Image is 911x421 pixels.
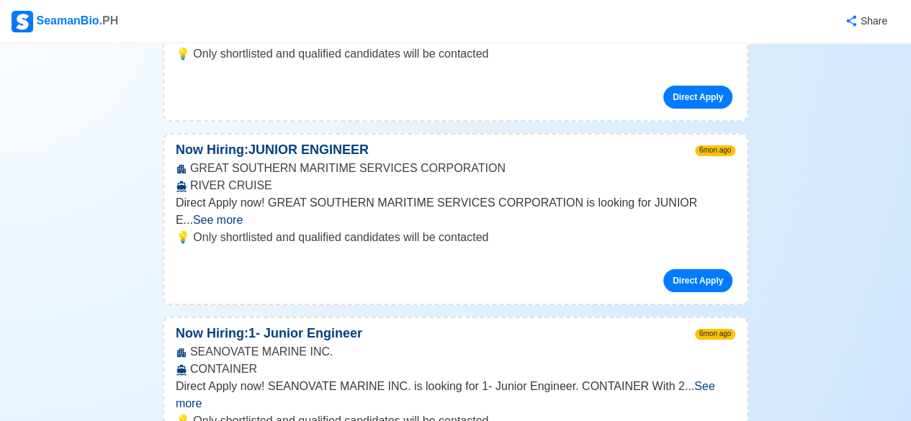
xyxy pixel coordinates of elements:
[663,86,732,109] a: Direct Apply
[193,214,243,226] span: See more
[12,11,33,32] img: Logo
[663,269,732,292] a: Direct Apply
[12,11,118,32] div: SeamanBio
[695,329,735,340] span: 6mon ago
[176,196,697,226] span: Direct Apply now! GREAT SOUTHERN MARITIME SERVICES CORPORATION is looking for JUNIOR E
[176,45,735,63] p: 💡 Only shortlisted and qualified candidates will be contacted
[164,343,747,378] div: SEANOVATE MARINE INC. CONTAINER
[164,160,747,194] div: GREAT SOUTHERN MARITIME SERVICES CORPORATION RIVER CRUISE
[164,324,374,343] p: Now Hiring: 1- Junior Engineer
[830,7,899,35] button: Share
[176,380,685,392] span: Direct Apply now! SEANOVATE MARINE INC. is looking for 1- Junior Engineer. CONTAINER With 2
[176,380,715,409] span: ...
[164,140,380,160] p: Now Hiring: JUNIOR ENGINEER
[99,14,119,27] span: .PH
[695,145,735,156] span: 6mon ago
[184,214,243,226] span: ...
[176,380,715,409] span: See more
[176,229,735,246] p: 💡 Only shortlisted and qualified candidates will be contacted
